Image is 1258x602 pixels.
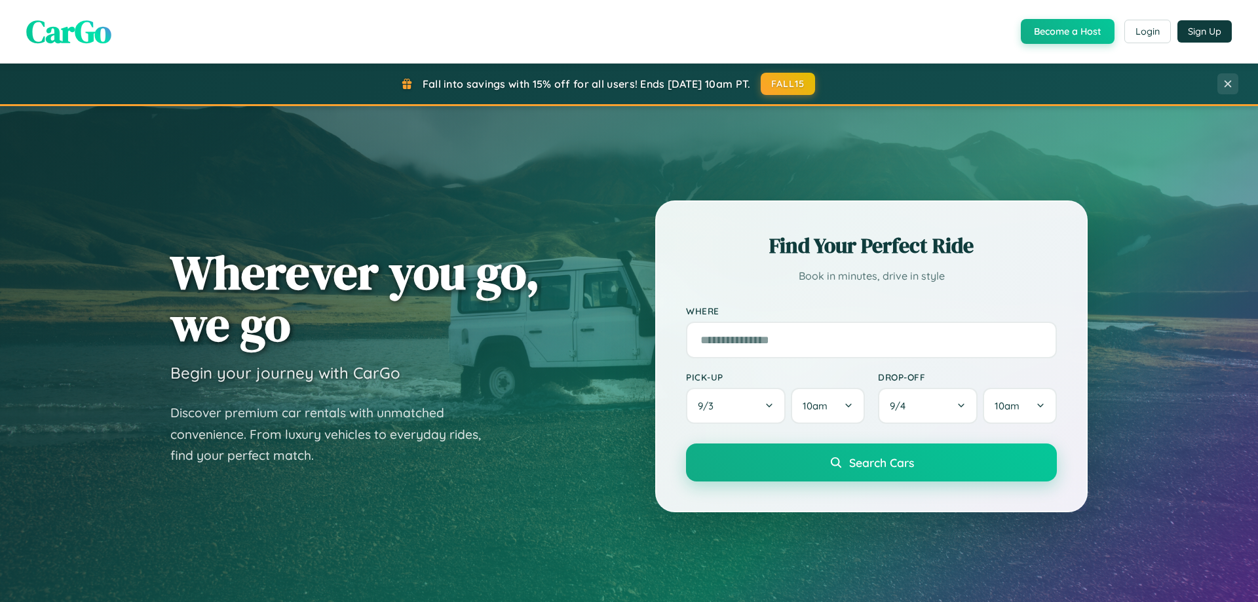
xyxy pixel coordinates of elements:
[1177,20,1232,43] button: Sign Up
[1124,20,1171,43] button: Login
[170,402,498,466] p: Discover premium car rentals with unmatched convenience. From luxury vehicles to everyday rides, ...
[1021,19,1115,44] button: Become a Host
[423,77,751,90] span: Fall into savings with 15% off for all users! Ends [DATE] 10am PT.
[686,267,1057,286] p: Book in minutes, drive in style
[983,388,1057,424] button: 10am
[686,305,1057,316] label: Where
[686,231,1057,260] h2: Find Your Perfect Ride
[686,388,786,424] button: 9/3
[890,400,912,412] span: 9 / 4
[686,443,1057,481] button: Search Cars
[686,371,865,383] label: Pick-up
[995,400,1020,412] span: 10am
[170,363,400,383] h3: Begin your journey with CarGo
[170,246,540,350] h1: Wherever you go, we go
[26,10,111,53] span: CarGo
[761,73,816,95] button: FALL15
[878,388,978,424] button: 9/4
[878,371,1057,383] label: Drop-off
[791,388,865,424] button: 10am
[698,400,720,412] span: 9 / 3
[803,400,828,412] span: 10am
[849,455,914,470] span: Search Cars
